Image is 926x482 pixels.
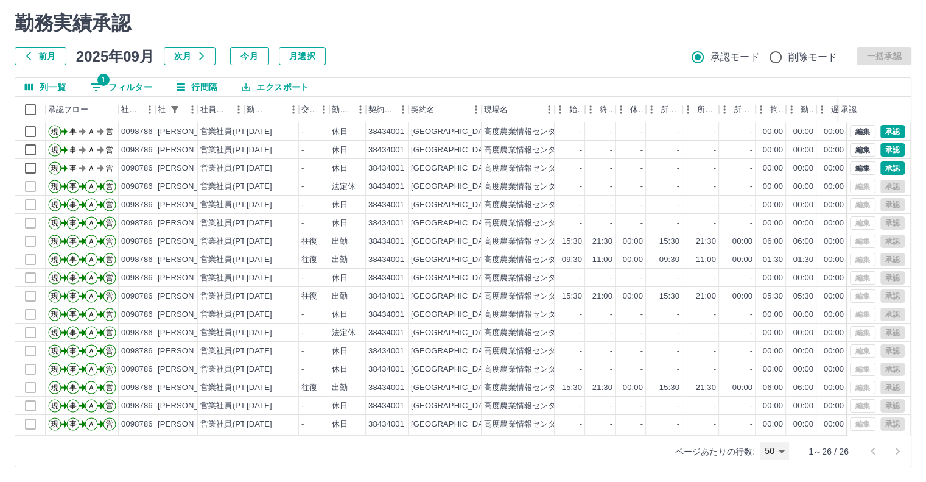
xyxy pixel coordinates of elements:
[158,236,224,247] div: [PERSON_NAME]
[750,199,752,211] div: -
[610,126,612,138] div: -
[562,236,582,247] div: 15:30
[76,47,154,65] h5: 2025年09月
[69,219,77,227] text: 事
[484,272,703,284] div: 高度農業情報センター（[PERSON_NAME]ふれあい情報館）
[411,291,495,302] div: [GEOGRAPHIC_DATA]
[69,255,77,264] text: 事
[484,181,703,193] div: 高度農業情報センター（[PERSON_NAME]ふれあい情報館）
[763,236,783,247] div: 06:00
[793,144,813,156] div: 00:00
[610,163,612,174] div: -
[200,97,230,122] div: 社員区分
[831,97,844,122] div: 遅刻等
[51,255,58,264] text: 現
[368,97,394,122] div: 契約コード
[610,272,612,284] div: -
[247,199,272,211] div: [DATE]
[368,309,404,321] div: 38434001
[247,181,272,193] div: [DATE]
[164,47,216,65] button: 次月
[88,182,95,191] text: Ａ
[158,181,224,193] div: [PERSON_NAME]
[332,163,348,174] div: 休日
[106,292,113,300] text: 営
[51,164,58,172] text: 現
[121,97,141,122] div: 社員番号
[200,236,264,247] div: 営業社員(PT契約)
[580,218,582,229] div: -
[301,236,317,247] div: 往復
[247,144,272,156] div: [DATE]
[793,163,813,174] div: 00:00
[247,254,272,266] div: [DATE]
[763,291,783,302] div: 05:30
[750,144,752,156] div: -
[267,101,284,118] button: ソート
[640,272,643,284] div: -
[69,127,77,136] text: 事
[106,146,113,154] text: 営
[562,291,582,302] div: 15:30
[540,101,558,119] button: メニュー
[332,181,356,193] div: 法定休
[411,163,495,174] div: [GEOGRAPHIC_DATA]
[88,164,95,172] text: Ａ
[824,218,844,229] div: 00:00
[88,237,95,246] text: Ａ
[183,101,202,119] button: メニュー
[610,199,612,211] div: -
[484,163,703,174] div: 高度農業情報センター（[PERSON_NAME]ふれあい情報館）
[484,218,703,229] div: 高度農業情報センター（[PERSON_NAME]ふれあい情報館）
[200,126,264,138] div: 営業社員(PT契約)
[15,47,66,65] button: 前月
[106,127,113,136] text: 営
[332,254,348,266] div: 出勤
[69,292,77,300] text: 事
[299,97,329,122] div: 交通費
[247,163,272,174] div: [DATE]
[279,47,326,65] button: 月選択
[580,163,582,174] div: -
[677,218,679,229] div: -
[850,161,875,175] button: 編集
[793,181,813,193] div: 00:00
[88,274,95,282] text: Ａ
[301,181,304,193] div: -
[714,199,716,211] div: -
[880,161,905,175] button: 承認
[640,218,643,229] div: -
[750,126,752,138] div: -
[141,101,159,119] button: メニュー
[562,254,582,266] div: 09:30
[51,292,58,300] text: 現
[734,97,753,122] div: 所定休憩
[850,143,875,157] button: 編集
[198,97,244,122] div: 社員区分
[732,254,752,266] div: 00:00
[121,163,153,174] div: 0098786
[411,254,495,266] div: [GEOGRAPHIC_DATA]
[301,97,315,122] div: 交通費
[301,272,304,284] div: -
[793,236,813,247] div: 06:00
[200,181,264,193] div: 営業社員(PT契約)
[351,101,370,119] button: メニュー
[121,236,153,247] div: 0098786
[15,12,911,35] h2: 勤務実績承認
[646,97,682,122] div: 所定開始
[630,97,644,122] div: 休憩
[484,199,703,211] div: 高度農業情報センター（[PERSON_NAME]ふれあい情報館）
[763,163,783,174] div: 00:00
[482,97,555,122] div: 現場名
[838,97,902,122] div: 承認
[158,163,224,174] div: [PERSON_NAME]
[786,97,816,122] div: 勤務
[166,101,183,118] button: フィルター表示
[750,272,752,284] div: -
[659,236,679,247] div: 15:30
[661,97,680,122] div: 所定開始
[247,291,272,302] div: [DATE]
[368,236,404,247] div: 38434001
[368,291,404,302] div: 38434001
